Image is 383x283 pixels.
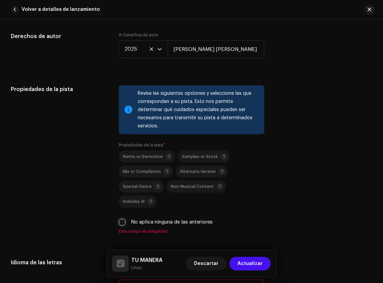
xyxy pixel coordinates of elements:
[119,151,175,163] p-togglebutton: Remix or Derivative
[229,257,271,270] button: Actualizar
[123,155,163,159] span: Remix or Derivative
[182,155,218,159] span: Samples or Stock
[11,32,108,40] h5: Derechos de autor
[119,195,157,208] p-togglebutton: Includes AI
[123,170,161,174] span: Mix or Compilation
[194,257,218,270] span: Descartar
[186,257,227,270] button: Descartar
[123,184,152,189] span: Special Genre
[119,229,264,234] span: Este campo es obligatorio.
[168,40,264,58] input: e.g. Label LLC
[131,218,213,226] label: No aplica ninguna de las anteriores
[131,264,162,271] small: TU MANERA
[119,180,164,193] p-togglebutton: Special Genre
[131,256,162,264] h5: TU MANERA
[119,165,173,178] p-togglebutton: Mix or Compilation
[11,259,108,267] h5: Idioma de las letras
[125,41,157,58] span: 2025
[180,170,216,174] span: Alternate Version
[237,257,263,270] span: Actualizar
[119,32,158,38] label: Ⓟ Derechos de autor
[178,151,230,163] p-togglebutton: Samples or Stock
[138,89,259,130] div: Revise las siguientes opciones y seleccione las que correspondan a su pista. Esto nos permite det...
[167,180,226,193] p-togglebutton: Non-Musical Content
[119,142,166,148] label: Propiedades de la pista
[11,85,108,93] h5: Propiedades de la pista
[176,165,228,178] p-togglebutton: Alternate Version
[171,184,214,189] span: Non-Musical Content
[123,199,145,204] span: Includes AI
[157,41,162,58] div: dropdown trigger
